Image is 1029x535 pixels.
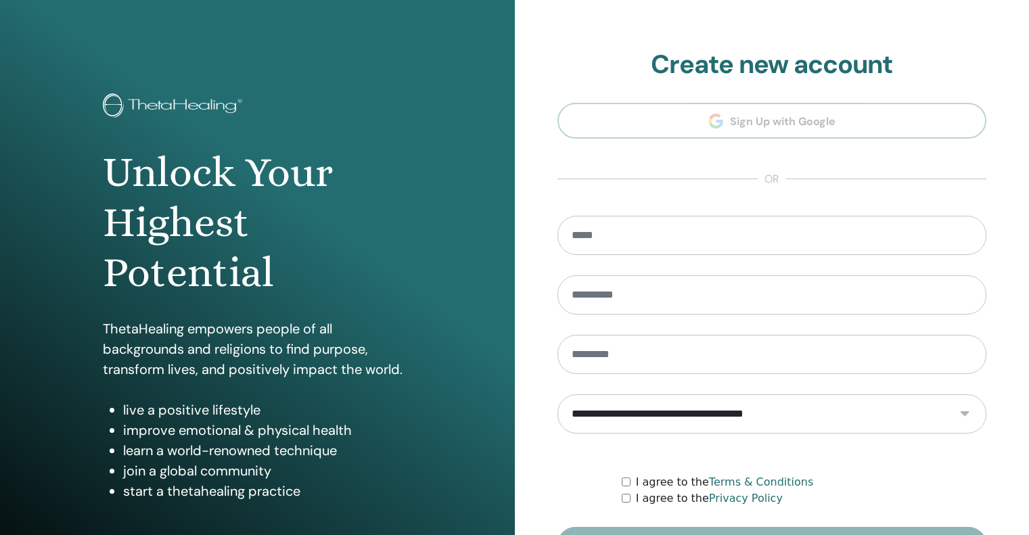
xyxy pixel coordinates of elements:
a: Privacy Policy [709,492,783,505]
li: start a thetahealing practice [123,481,412,501]
a: Terms & Conditions [709,475,813,488]
p: ThetaHealing empowers people of all backgrounds and religions to find purpose, transform lives, a... [103,319,412,379]
li: join a global community [123,461,412,481]
li: learn a world-renowned technique [123,440,412,461]
li: live a positive lifestyle [123,400,412,420]
span: or [758,171,786,187]
h2: Create new account [557,49,987,80]
li: improve emotional & physical health [123,420,412,440]
label: I agree to the [636,474,814,490]
h1: Unlock Your Highest Potential [103,147,412,298]
label: I agree to the [636,490,783,507]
